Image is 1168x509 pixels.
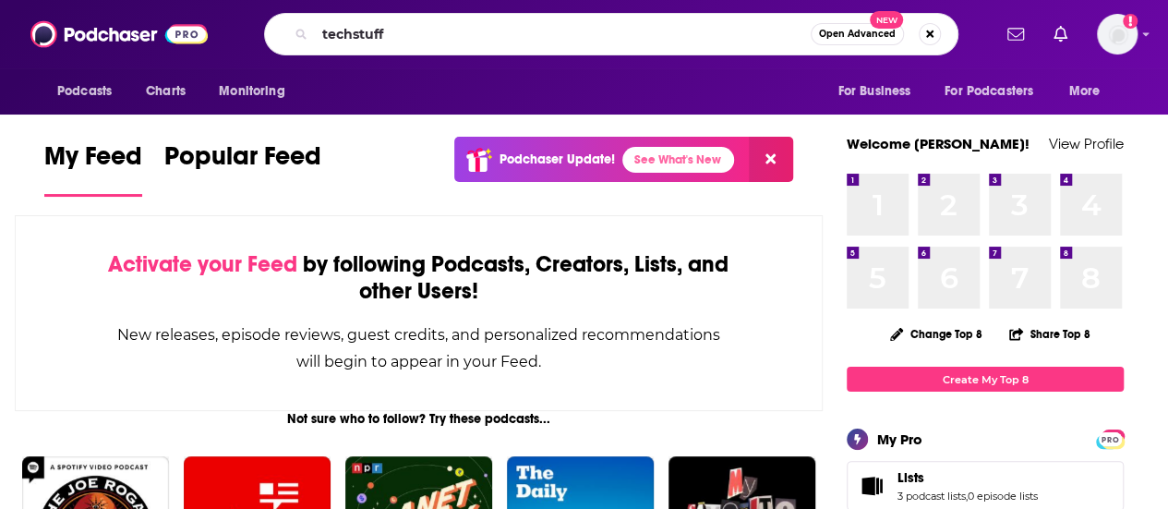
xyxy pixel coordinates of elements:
[879,322,993,345] button: Change Top 8
[966,490,968,503] span: ,
[877,430,922,448] div: My Pro
[945,79,1033,104] span: For Podcasters
[1097,14,1138,55] button: Show profile menu
[44,140,142,183] span: My Feed
[1046,18,1075,50] a: Show notifications dropdown
[897,469,924,486] span: Lists
[1123,14,1138,29] svg: Add a profile image
[897,469,1038,486] a: Lists
[847,135,1030,152] a: Welcome [PERSON_NAME]!
[870,11,903,29] span: New
[164,140,321,197] a: Popular Feed
[108,250,297,278] span: Activate your Feed
[825,74,933,109] button: open menu
[1097,14,1138,55] span: Logged in as kim.ho
[837,79,910,104] span: For Business
[853,473,890,499] a: Lists
[44,74,136,109] button: open menu
[108,321,729,375] div: New releases, episode reviews, guest credits, and personalized recommendations will begin to appe...
[57,79,112,104] span: Podcasts
[1000,18,1031,50] a: Show notifications dropdown
[1099,431,1121,445] a: PRO
[108,251,729,305] div: by following Podcasts, Creators, Lists, and other Users!
[819,30,896,39] span: Open Advanced
[206,74,308,109] button: open menu
[146,79,186,104] span: Charts
[933,74,1060,109] button: open menu
[44,140,142,197] a: My Feed
[1049,135,1124,152] a: View Profile
[15,411,823,427] div: Not sure who to follow? Try these podcasts...
[1099,432,1121,446] span: PRO
[315,19,811,49] input: Search podcasts, credits, & more...
[219,79,284,104] span: Monitoring
[968,490,1038,503] a: 0 episode lists
[264,13,958,55] div: Search podcasts, credits, & more...
[1008,316,1091,352] button: Share Top 8
[500,151,615,167] p: Podchaser Update!
[1056,74,1124,109] button: open menu
[622,147,734,173] a: See What's New
[811,23,904,45] button: Open AdvancedNew
[847,367,1124,392] a: Create My Top 8
[134,74,197,109] a: Charts
[30,17,208,52] img: Podchaser - Follow, Share and Rate Podcasts
[164,140,321,183] span: Popular Feed
[897,490,966,503] a: 3 podcast lists
[1069,79,1101,104] span: More
[1097,14,1138,55] img: User Profile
